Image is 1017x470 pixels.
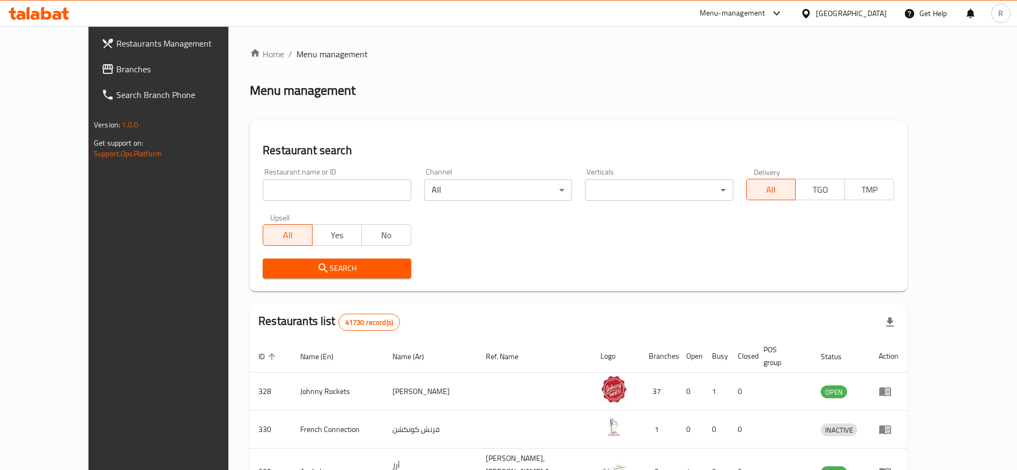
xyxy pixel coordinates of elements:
span: Name (Ar) [392,350,438,363]
span: 41730 record(s) [339,317,399,328]
button: TGO [795,179,845,200]
span: All [751,182,792,198]
span: Branches [116,63,250,75]
a: Home [250,48,284,60]
span: All [268,228,308,243]
th: Open [678,340,703,373]
span: OPEN [821,386,847,398]
img: Johnny Rockets [600,376,627,403]
td: 0 [729,411,755,449]
span: R [998,7,1003,19]
span: POS group [763,343,799,369]
td: 0 [678,411,703,449]
button: No [361,224,411,246]
th: Branches [640,340,678,373]
div: Menu [879,385,899,398]
img: French Connection [600,414,627,441]
td: 1 [703,373,729,411]
th: Action [870,340,907,373]
span: Yes [317,228,358,243]
td: French Connection [292,411,384,449]
span: Get support on: [94,136,143,150]
div: Total records count [338,314,400,331]
td: 0 [703,411,729,449]
td: فرنش كونكشن [384,411,477,449]
div: Menu [879,423,899,436]
a: Restaurants Management [93,31,258,56]
span: TMP [849,182,890,198]
span: Search Branch Phone [116,88,250,101]
span: Restaurants Management [116,37,250,50]
button: All [746,179,796,200]
td: 1 [640,411,678,449]
span: Status [821,350,856,363]
span: Search [271,262,402,275]
span: Version: [94,118,120,132]
input: Search for restaurant name or ID.. [263,179,411,201]
span: Menu management [296,48,368,60]
span: No [366,228,407,243]
th: Busy [703,340,729,373]
div: ​ [585,179,733,201]
div: All [424,179,572,201]
td: Johnny Rockets [292,373,384,411]
button: Search [263,259,411,278]
td: 328 [250,373,292,411]
th: Logo [592,340,640,373]
h2: Restaurants list [258,313,400,331]
td: 37 [640,373,678,411]
span: ID [258,350,279,363]
span: TGO [800,182,841,198]
div: Export file [877,309,903,335]
label: Delivery [754,168,781,176]
li: / [288,48,292,60]
div: Menu-management [700,7,766,20]
a: Branches [93,56,258,82]
a: Support.OpsPlatform [94,147,162,161]
td: 0 [678,373,703,411]
span: 1.0.0 [122,118,138,132]
button: TMP [844,179,894,200]
button: Yes [312,224,362,246]
h2: Restaurant search [263,142,894,158]
span: Ref. Name [486,350,532,363]
label: Upsell [270,214,290,221]
h2: Menu management [250,82,355,99]
nav: breadcrumb [250,48,907,60]
td: 330 [250,411,292,449]
td: 0 [729,373,755,411]
button: All [263,224,313,246]
td: [PERSON_NAME] [384,373,477,411]
a: Search Branch Phone [93,82,258,108]
div: [GEOGRAPHIC_DATA] [816,7,887,19]
span: Name (En) [300,350,347,363]
span: INACTIVE [821,424,857,436]
th: Closed [729,340,755,373]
